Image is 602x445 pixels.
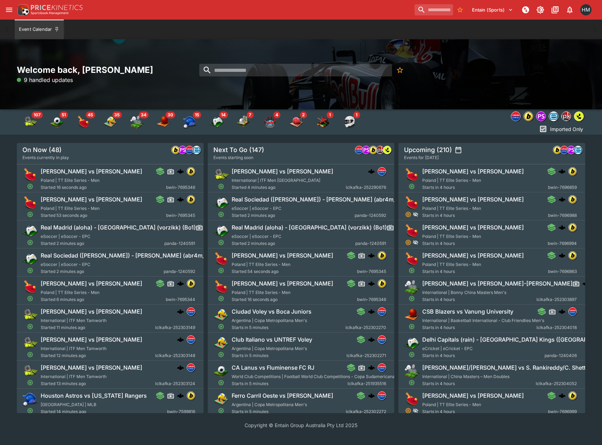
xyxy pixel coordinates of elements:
span: bwin-7695346 [166,184,195,191]
span: Poland | TT Elite Series - Men [41,178,100,183]
div: bwin [568,223,577,232]
button: Toggle light/dark mode [534,4,547,16]
div: Hamish McKerihan [580,4,591,15]
span: Starts in 4 hours [422,240,548,247]
h6: Ferro Carril Oeste vs [PERSON_NAME] [232,392,333,399]
div: pandascore [362,146,370,154]
div: lclkafka [377,167,386,176]
img: logo-cerberus.svg [368,392,375,399]
img: betradar.png [574,146,582,154]
span: bwin-7696999 [548,408,577,415]
span: Started 2 minutes ago [41,268,164,275]
div: Baseball [183,115,197,129]
span: Events for [DATE] [404,154,439,161]
img: cricket [236,115,250,129]
span: eSoccer | eSoccer - EPC [41,262,90,267]
img: bwin.png [569,392,576,399]
img: logo-cerberus.svg [368,308,375,315]
span: 45 [85,111,95,118]
svg: Open [27,211,33,218]
img: logo-cerberus.svg [559,168,566,175]
img: bwin.png [378,280,385,287]
img: motor_racing [343,115,357,129]
img: esports.png [213,195,229,211]
span: eSoccer | eSoccer - EPC [232,234,281,239]
img: tennis.png [22,307,38,323]
h5: Next To Go (147) [213,146,264,154]
img: esports.png [22,223,38,239]
span: bwin-7696863 [548,268,577,275]
button: settings [455,146,462,153]
span: Started 4 minutes ago [232,184,346,191]
div: bwin [369,146,377,154]
span: 51 [60,111,68,118]
img: logo-cerberus.svg [582,280,589,287]
div: Motor Racing [343,115,357,129]
h6: [PERSON_NAME] vs [PERSON_NAME] [422,168,524,175]
img: bwin.png [569,167,576,175]
div: pandascore [178,146,187,154]
h6: Real Sociedad ([PERSON_NAME]) - [PERSON_NAME] (abr4m_5) (Bo1) [232,196,416,203]
img: lclkafka.png [378,336,385,343]
img: table_tennis.png [213,251,229,267]
span: eSoccer | eSoccer - EPC [41,234,90,239]
div: bwin [171,146,180,154]
div: bwin [568,251,577,260]
button: Notifications [563,4,576,16]
img: snooker [316,115,330,129]
button: Event Calendar [15,20,64,39]
img: logo-cerberus.svg [559,224,566,231]
img: logo-cerberus.svg [368,168,375,175]
div: betradar [549,111,559,121]
img: bwin.png [172,146,179,154]
img: badminton.png [404,279,419,295]
img: logo-cerberus.svg [177,392,184,399]
img: tennis.png [22,335,38,351]
div: lsports [574,111,584,121]
div: lclkafka [560,146,568,154]
img: table_tennis.png [404,391,419,407]
img: lclkafka.png [187,364,195,371]
span: Poland | TT Elite Series - Men [422,262,481,267]
div: cerberus [177,168,184,175]
h5: On Now (48) [22,146,62,154]
span: Started 16 seconds ago [232,296,357,303]
h6: Real Madrid (aloha) - [GEOGRAPHIC_DATA] (vorzikk) (Bo1) [232,224,387,231]
div: lclkafka [568,307,577,316]
span: Started 2 minutes ago [232,240,355,247]
div: Esports [210,115,224,129]
img: lsports.jpeg [574,112,583,121]
img: esports.png [213,223,229,239]
img: basketball [156,115,170,129]
span: 15 [193,111,201,118]
span: panda-1240592 [164,268,195,275]
button: No Bookmarks [394,64,406,76]
img: baseball.png [22,391,38,407]
img: table_tennis.png [22,195,38,211]
img: lclkafka.png [378,364,385,371]
span: lclkafka-252304052 [536,380,577,387]
div: Soccer [50,115,64,129]
img: bwin.png [187,280,195,287]
span: panda-1240591 [355,240,386,247]
h6: Houston Astros vs [US_STATE] Rangers [41,392,147,399]
svg: Hidden [413,240,418,245]
div: bwin [377,251,386,260]
span: International | ITF Мen [GEOGRAPHIC_DATA] [232,178,320,183]
div: cerberus [177,280,184,287]
div: bwin [377,279,386,288]
div: cerberus [559,252,566,259]
svg: Hidden [413,212,418,217]
button: Select Tenant [468,4,517,15]
img: bwin.png [569,196,576,203]
img: bwin.png [378,252,385,259]
span: 1 [353,111,360,118]
span: Poland | TT Elite Series - Men [422,178,481,183]
img: logo-cerberus.svg [177,364,184,371]
img: volleyball [103,115,117,129]
h6: [PERSON_NAME] vs [PERSON_NAME] [422,252,524,259]
h6: Club Italiano vs UNTREF Voley [232,336,312,343]
span: Started 2 minutes ago [41,240,164,247]
span: lclkafka-252302270 [345,324,386,331]
img: bwin.png [187,196,195,203]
